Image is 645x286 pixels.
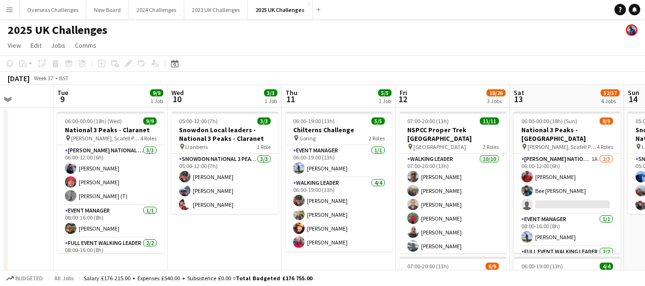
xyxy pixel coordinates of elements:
span: Edit [31,41,42,50]
a: View [4,39,25,52]
div: BST [59,74,69,82]
div: Salary £176 215.00 + Expenses £540.00 + Subsistence £0.00 = [84,275,312,282]
span: Comms [75,41,96,50]
span: Jobs [51,41,65,50]
span: Budgeted [15,275,43,282]
button: Overseas Challenges [20,0,86,19]
app-user-avatar: Andy Baker [626,24,637,36]
a: Jobs [47,39,69,52]
span: Total Budgeted £176 755.00 [236,275,312,282]
h1: 2025 UK Challenges [8,23,107,37]
button: 2023 UK Challenges [184,0,248,19]
button: Budgeted [5,273,44,284]
div: [DATE] [8,74,30,83]
a: Edit [27,39,45,52]
a: Comms [71,39,100,52]
button: 2024 Challenges [129,0,184,19]
button: 2025 UK Challenges [248,0,313,19]
span: View [8,41,21,50]
span: All jobs [53,275,75,282]
button: New Board [86,0,129,19]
